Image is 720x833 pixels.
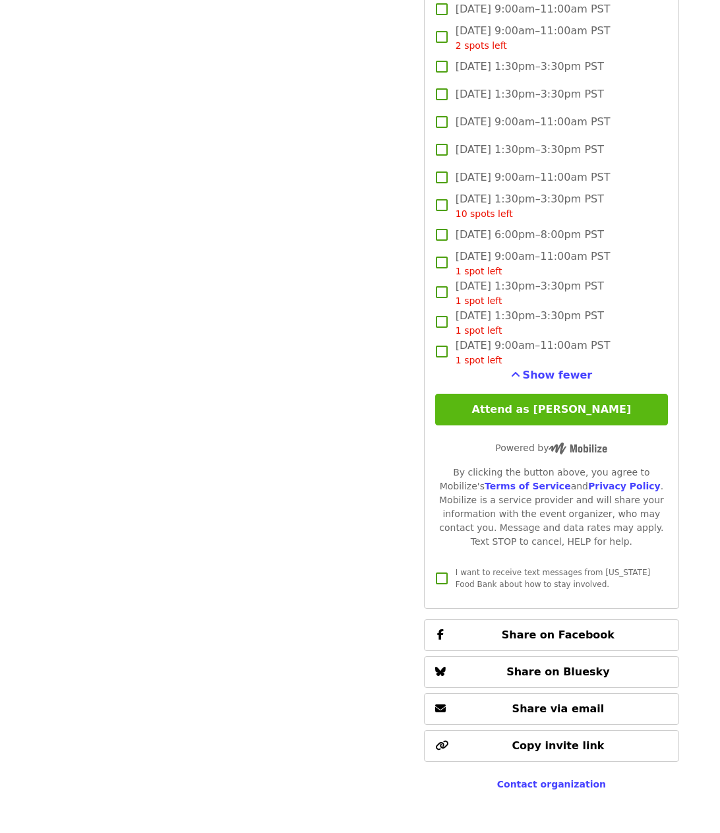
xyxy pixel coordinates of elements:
a: Contact organization [497,779,606,789]
button: See more timeslots [511,367,593,383]
span: 1 spot left [456,295,502,306]
span: Copy invite link [512,739,604,752]
button: Attend as [PERSON_NAME] [435,394,668,425]
span: Share via email [512,702,605,715]
span: I want to receive text messages from [US_STATE] Food Bank about how to stay involved. [456,568,650,589]
span: 10 spots left [456,208,513,219]
span: [DATE] 1:30pm–3:30pm PST [456,278,604,308]
a: Privacy Policy [588,481,661,491]
span: Show fewer [523,369,593,381]
button: Share via email [424,693,679,725]
span: [DATE] 9:00am–11:00am PST [456,23,611,53]
span: [DATE] 1:30pm–3:30pm PST [456,86,604,102]
button: Copy invite link [424,730,679,762]
span: Share on Bluesky [506,665,610,678]
span: [DATE] 6:00pm–8:00pm PST [456,227,604,243]
span: 2 spots left [456,40,507,51]
span: [DATE] 9:00am–11:00am PST [456,170,611,185]
span: [DATE] 9:00am–11:00am PST [456,338,611,367]
span: [DATE] 1:30pm–3:30pm PST [456,191,604,221]
span: [DATE] 1:30pm–3:30pm PST [456,142,604,158]
span: 1 spot left [456,325,502,336]
span: [DATE] 9:00am–11:00am PST [456,249,611,278]
img: Powered by Mobilize [549,443,607,454]
span: Powered by [495,443,607,453]
button: Share on Facebook [424,619,679,651]
span: 1 spot left [456,266,502,276]
span: [DATE] 1:30pm–3:30pm PST [456,59,604,75]
span: Share on Facebook [502,629,615,641]
span: [DATE] 9:00am–11:00am PST [456,114,611,130]
a: Terms of Service [485,481,571,491]
span: [DATE] 9:00am–11:00am PST [456,1,611,17]
button: Share on Bluesky [424,656,679,688]
div: By clicking the button above, you agree to Mobilize's and . Mobilize is a service provider and wi... [435,466,668,549]
span: [DATE] 1:30pm–3:30pm PST [456,308,604,338]
span: 1 spot left [456,355,502,365]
